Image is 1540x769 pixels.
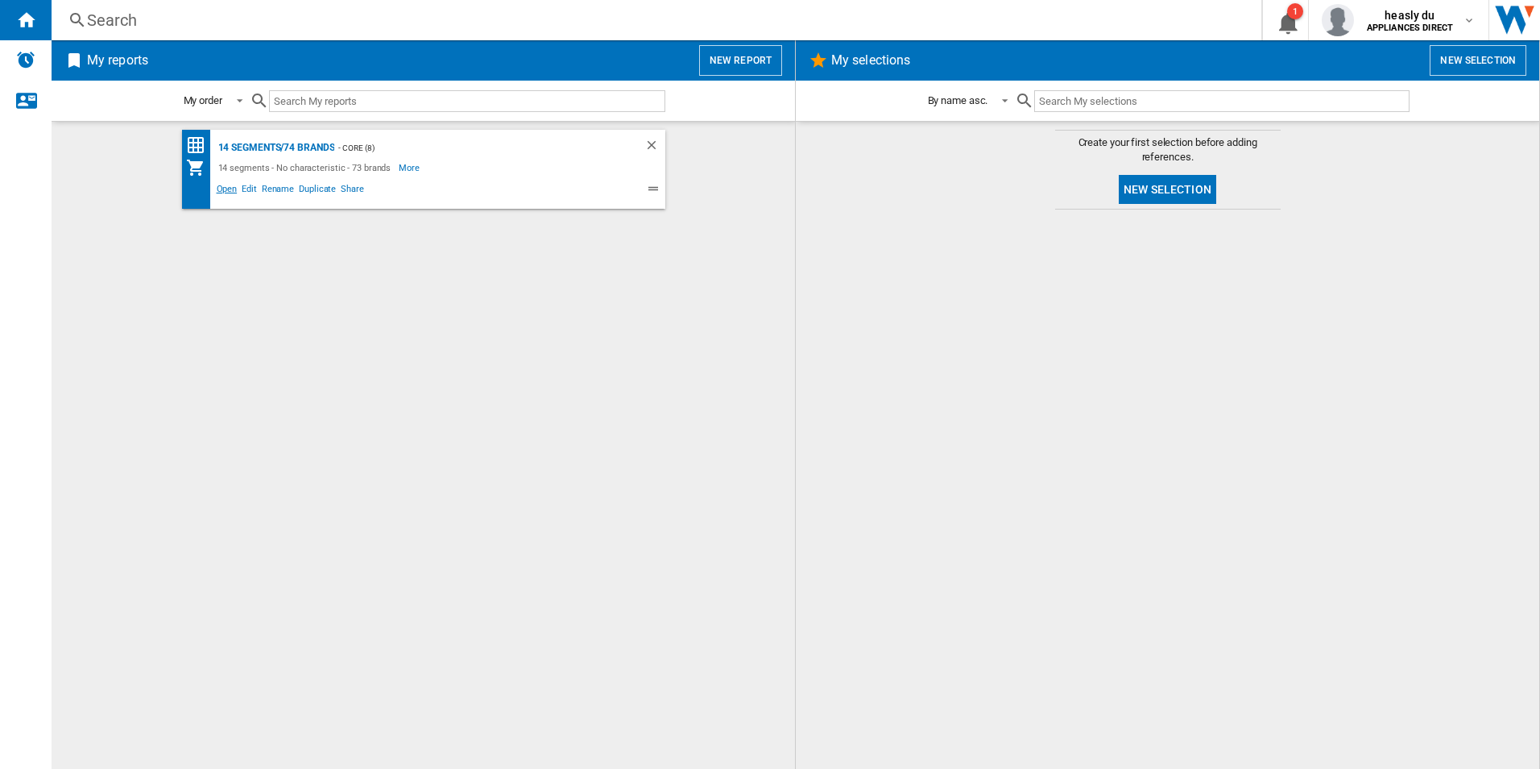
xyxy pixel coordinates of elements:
button: New report [699,45,782,76]
div: By name asc. [928,94,988,106]
input: Search My selections [1034,90,1409,112]
div: 14 segments/74 brands [214,138,335,158]
div: Price Matrix [186,135,214,156]
span: Duplicate [296,181,338,201]
span: Create your first selection before adding references. [1055,135,1281,164]
div: - Core (8) [334,138,611,158]
h2: My selections [828,45,913,76]
span: heasly du [1367,7,1453,23]
div: 14 segments - No characteristic - 73 brands [214,158,399,177]
h2: My reports [84,45,151,76]
input: Search My reports [269,90,665,112]
div: 1 [1287,3,1303,19]
b: APPLIANCES DIRECT [1367,23,1453,33]
span: Open [214,181,240,201]
span: Edit [239,181,259,201]
button: New selection [1119,175,1216,204]
span: Rename [259,181,296,201]
div: Search [87,9,1219,31]
img: profile.jpg [1322,4,1354,36]
div: My order [184,94,222,106]
span: Share [338,181,366,201]
img: alerts-logo.svg [16,50,35,69]
button: New selection [1430,45,1526,76]
div: My Assortment [186,158,214,177]
span: More [399,158,422,177]
div: Delete [644,138,665,158]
